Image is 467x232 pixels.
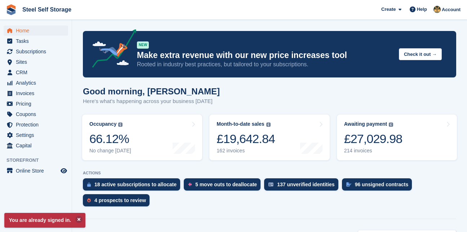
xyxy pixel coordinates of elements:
[217,121,264,127] div: Month-to-date sales
[4,99,68,109] a: menu
[94,197,146,203] div: 4 prospects to review
[137,61,393,68] p: Rooted in industry best practices, but tailored to your subscriptions.
[16,67,59,77] span: CRM
[337,115,457,160] a: Awaiting payment £27,029.98 214 invoices
[94,182,177,187] div: 18 active subscriptions to allocate
[442,6,461,13] span: Account
[86,29,137,70] img: price-adjustments-announcement-icon-8257ccfd72463d97f412b2fc003d46551f7dbcb40ab6d574587a9cd5c0d94...
[16,36,59,46] span: Tasks
[83,86,220,96] h1: Good morning, [PERSON_NAME]
[381,6,396,13] span: Create
[344,131,402,146] div: £27,029.98
[4,67,68,77] a: menu
[16,57,59,67] span: Sites
[16,140,59,151] span: Capital
[137,50,393,61] p: Make extra revenue with our new price increases tool
[209,115,329,160] a: Month-to-date sales £19,642.84 162 invoices
[89,121,116,127] div: Occupancy
[268,182,273,187] img: verify_identity-adf6edd0f0f0b5bbfe63781bf79b02c33cf7c696d77639b501bdc392416b5a36.svg
[344,148,402,154] div: 214 invoices
[417,6,427,13] span: Help
[6,157,72,164] span: Storefront
[16,46,59,57] span: Subscriptions
[355,182,409,187] div: 96 unsigned contracts
[4,88,68,98] a: menu
[342,178,416,194] a: 96 unsigned contracts
[277,182,335,187] div: 137 unverified identities
[87,182,91,187] img: active_subscription_to_allocate_icon-d502201f5373d7db506a760aba3b589e785aa758c864c3986d89f69b8ff3...
[4,166,68,176] a: menu
[4,46,68,57] a: menu
[4,78,68,88] a: menu
[346,182,351,187] img: contract_signature_icon-13c848040528278c33f63329250d36e43548de30e8caae1d1a13099fd9432cc5.svg
[399,48,442,60] button: Check it out →
[4,120,68,130] a: menu
[4,140,68,151] a: menu
[89,131,131,146] div: 66.12%
[82,115,202,160] a: Occupancy 66.12% No change [DATE]
[16,88,59,98] span: Invoices
[184,178,264,194] a: 5 move outs to deallocate
[16,166,59,176] span: Online Store
[4,213,85,228] p: You are already signed in.
[16,130,59,140] span: Settings
[264,178,342,194] a: 137 unverified identities
[59,166,68,175] a: Preview store
[217,131,275,146] div: £19,642.84
[266,122,271,127] img: icon-info-grey-7440780725fd019a000dd9b08b2336e03edf1995a4989e88bcd33f0948082b44.svg
[188,182,192,187] img: move_outs_to_deallocate_icon-f764333ba52eb49d3ac5e1228854f67142a1ed5810a6f6cc68b1a99e826820c5.svg
[344,121,387,127] div: Awaiting payment
[83,178,184,194] a: 18 active subscriptions to allocate
[4,26,68,36] a: menu
[83,194,153,210] a: 4 prospects to review
[6,4,17,15] img: stora-icon-8386f47178a22dfd0bd8f6a31ec36ba5ce8667c1dd55bd0f319d3a0aa187defe.svg
[87,198,91,202] img: prospect-51fa495bee0391a8d652442698ab0144808aea92771e9ea1ae160a38d050c398.svg
[16,78,59,88] span: Analytics
[16,99,59,109] span: Pricing
[83,97,220,106] p: Here's what's happening across your business [DATE]
[16,109,59,119] span: Coupons
[83,171,456,175] p: ACTIONS
[433,6,441,13] img: James Steel
[4,57,68,67] a: menu
[89,148,131,154] div: No change [DATE]
[4,109,68,119] a: menu
[19,4,74,15] a: Steel Self Storage
[195,182,257,187] div: 5 move outs to deallocate
[217,148,275,154] div: 162 invoices
[118,122,123,127] img: icon-info-grey-7440780725fd019a000dd9b08b2336e03edf1995a4989e88bcd33f0948082b44.svg
[16,120,59,130] span: Protection
[16,26,59,36] span: Home
[137,41,149,49] div: NEW
[4,36,68,46] a: menu
[389,122,393,127] img: icon-info-grey-7440780725fd019a000dd9b08b2336e03edf1995a4989e88bcd33f0948082b44.svg
[4,130,68,140] a: menu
